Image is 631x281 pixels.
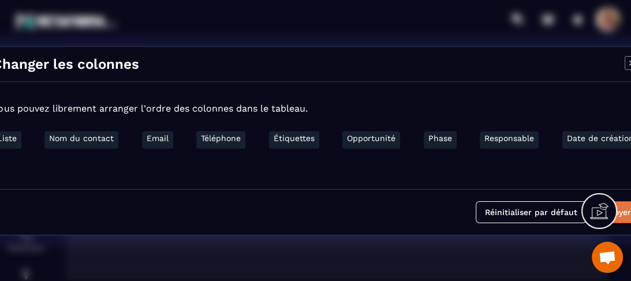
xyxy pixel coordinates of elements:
li: Responsable [480,131,539,149]
li: Opportunité [342,131,400,149]
button: Réinitialiser par défaut [476,201,587,223]
li: Étiquettes [269,131,319,149]
div: Ouvrir le chat [592,242,623,273]
li: Nom du contact [44,131,118,149]
li: Phase [424,131,457,149]
li: Email [142,131,173,149]
li: Téléphone [196,131,245,149]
